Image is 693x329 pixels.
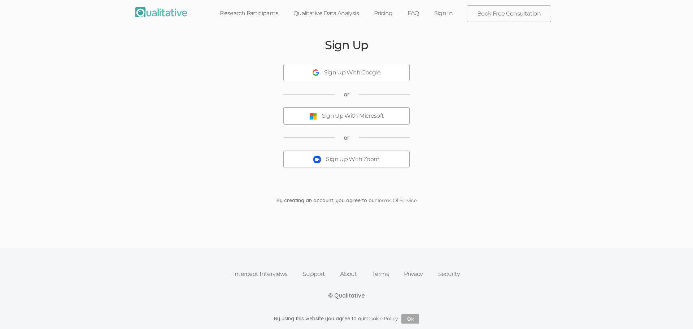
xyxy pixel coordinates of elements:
[366,315,398,322] a: Cookie Policy
[427,5,461,21] a: Sign In
[344,90,350,99] span: or
[295,266,333,282] a: Support
[283,151,410,168] button: Sign Up With Zoom
[212,5,286,21] a: Research Participants
[401,314,419,324] button: Ok
[286,5,366,21] a: Qualitative Data Analysis
[328,291,365,300] div: © Qualitative
[271,197,422,204] div: By creating an account, you agree to our
[366,5,400,21] a: Pricing
[467,6,551,22] a: Book Free Consultation
[283,107,410,125] button: Sign Up With Microsoft
[135,7,187,17] img: Qualitative
[365,266,396,282] a: Terms
[400,5,426,21] a: FAQ
[313,156,321,163] img: Sign Up With Zoom
[324,69,381,77] div: Sign Up With Google
[313,69,319,76] img: Sign Up With Google
[396,266,431,282] a: Privacy
[332,266,365,282] a: About
[283,64,410,81] button: Sign Up With Google
[322,112,384,120] div: Sign Up With Microsoft
[431,266,468,282] a: Security
[377,197,417,204] a: Terms Of Service
[344,134,350,142] span: or
[326,155,379,164] div: Sign Up With Zoom
[325,39,368,51] h2: Sign Up
[226,266,295,282] a: Intercept Interviews
[309,112,317,120] img: Sign Up With Microsoft
[274,314,419,324] div: By using this website you agree to our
